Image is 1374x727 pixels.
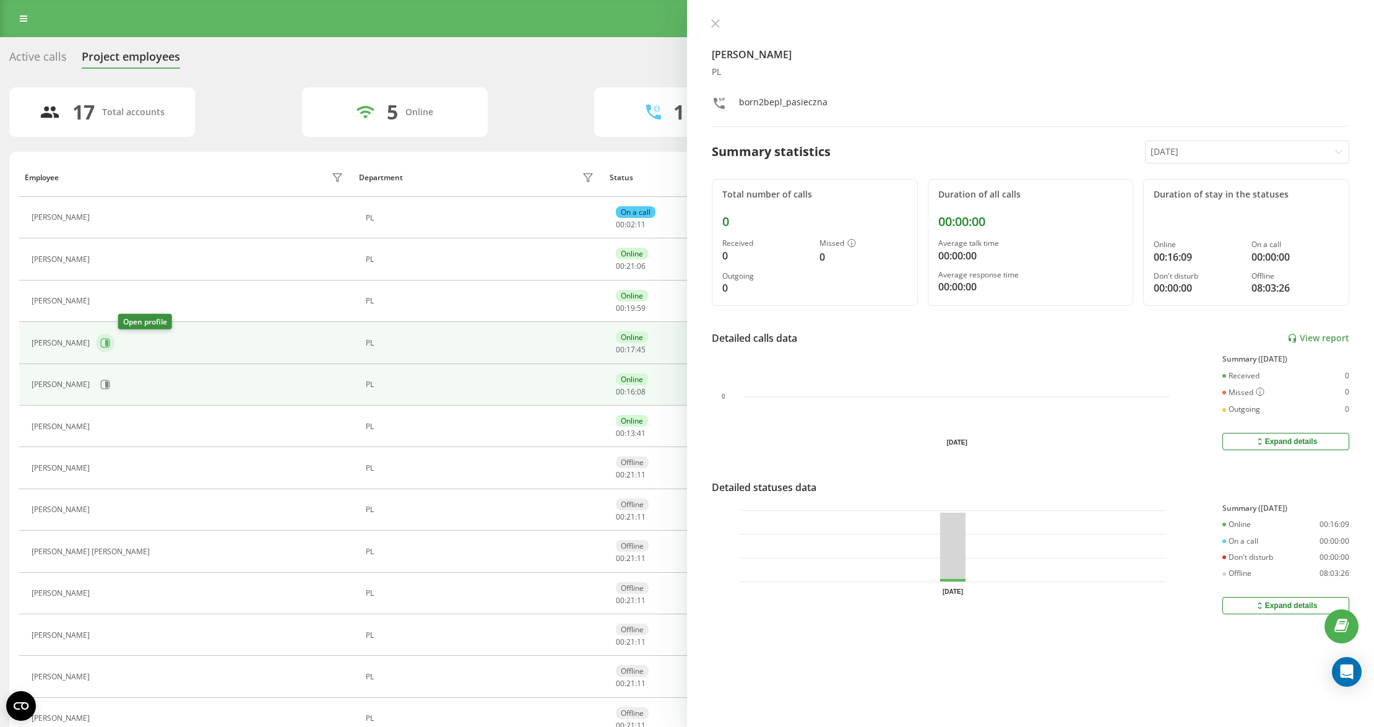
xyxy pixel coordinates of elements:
[616,373,648,385] div: Online
[616,469,624,480] span: 00
[938,239,1123,248] div: Average talk time
[712,331,797,346] div: Detailed calls data
[32,673,93,681] div: [PERSON_NAME]
[616,637,624,647] span: 00
[616,624,649,635] div: Offline
[32,380,93,389] div: [PERSON_NAME]
[32,213,93,222] div: [PERSON_NAME]
[359,173,403,182] div: Department
[32,547,153,556] div: [PERSON_NAME] [PERSON_NAME]
[616,471,646,479] div: : :
[1222,569,1251,578] div: Offline
[1222,597,1349,614] button: Expand details
[712,142,831,161] div: Summary statistics
[32,422,93,431] div: [PERSON_NAME]
[616,679,646,688] div: : :
[938,189,1123,200] div: Duration of all calls
[1255,601,1318,611] div: Expand details
[32,255,93,264] div: [PERSON_NAME]
[1345,388,1349,398] div: 0
[32,297,93,305] div: [PERSON_NAME]
[616,206,655,218] div: On a call
[1222,405,1260,414] div: Outgoing
[1222,433,1349,450] button: Expand details
[366,255,597,264] div: PL
[616,678,624,689] span: 00
[32,505,93,514] div: [PERSON_NAME]
[637,512,646,522] span: 11
[32,631,93,640] div: [PERSON_NAME]
[712,47,1349,62] h4: [PERSON_NAME]
[938,271,1123,279] div: Average response time
[626,303,635,313] span: 19
[366,214,597,222] div: PL
[616,540,649,552] div: Offline
[616,596,646,605] div: : :
[722,189,907,200] div: Total number of calls
[616,582,649,594] div: Offline
[616,331,648,343] div: Online
[739,96,827,114] div: born2bepl_pasieczna
[626,678,635,689] span: 21
[616,665,649,677] div: Offline
[637,261,646,271] span: 06
[387,100,398,124] div: 5
[626,553,635,564] span: 21
[616,262,646,271] div: : :
[366,631,597,640] div: PL
[616,261,624,271] span: 00
[722,214,907,229] div: 0
[722,281,810,295] div: 0
[82,50,180,69] div: Project employees
[819,250,907,264] div: 0
[626,386,635,397] span: 16
[72,100,95,124] div: 17
[943,588,963,595] text: [DATE]
[938,248,1123,263] div: 00:00:00
[366,547,597,556] div: PL
[366,464,597,472] div: PL
[637,637,646,647] span: 11
[1320,537,1349,546] div: 00:00:00
[1320,520,1349,529] div: 00:16:09
[32,464,93,472] div: [PERSON_NAME]
[1222,388,1264,398] div: Missed
[1251,281,1339,295] div: 08:03:26
[1222,504,1349,513] div: Summary ([DATE])
[616,429,646,438] div: : :
[626,637,635,647] span: 21
[1154,240,1241,249] div: Online
[637,428,646,438] span: 41
[626,428,635,438] span: 13
[637,344,646,355] span: 45
[1251,250,1339,264] div: 00:00:00
[616,220,646,229] div: : :
[32,339,93,347] div: [PERSON_NAME]
[616,304,646,313] div: : :
[366,589,597,598] div: PL
[1222,520,1251,529] div: Online
[947,439,967,446] text: [DATE]
[626,219,635,230] span: 02
[626,595,635,606] span: 21
[938,279,1123,294] div: 00:00:00
[616,415,648,427] div: Online
[819,239,907,249] div: Missed
[616,290,648,302] div: Online
[722,272,810,281] div: Outgoing
[616,707,649,719] div: Offline
[616,346,646,354] div: : :
[366,339,597,347] div: PL
[1287,333,1349,344] a: View report
[616,219,624,230] span: 00
[1154,189,1339,200] div: Duration of stay in the statuses
[1320,569,1349,578] div: 08:03:26
[616,553,624,564] span: 00
[616,512,624,522] span: 00
[1345,405,1349,414] div: 0
[616,498,649,510] div: Offline
[616,595,624,606] span: 00
[722,248,810,263] div: 0
[366,505,597,514] div: PL
[366,380,597,389] div: PL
